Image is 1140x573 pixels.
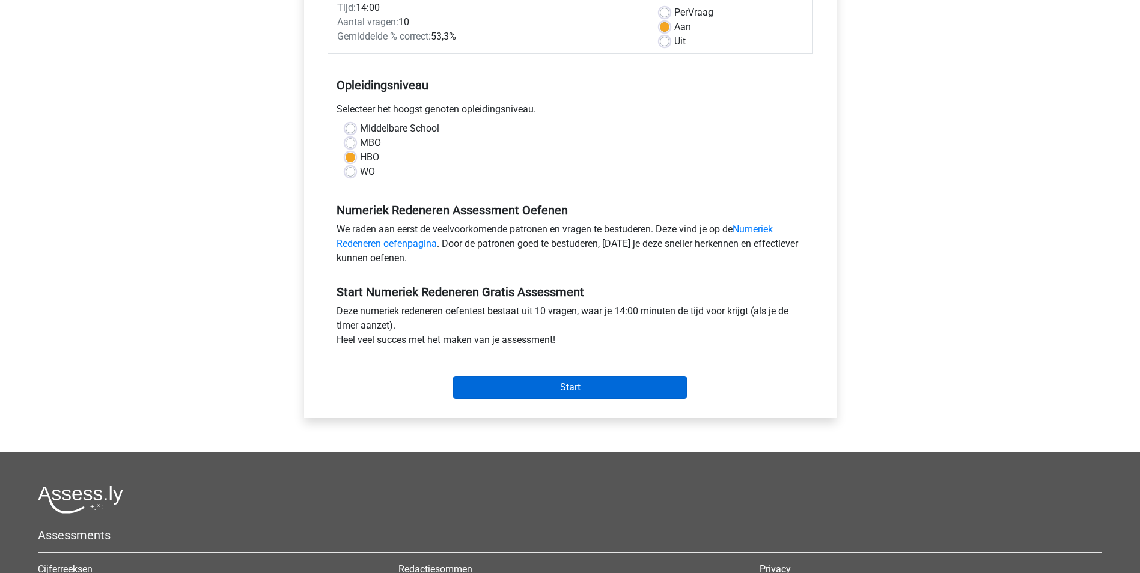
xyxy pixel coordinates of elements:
div: 53,3% [328,29,651,44]
div: 10 [328,15,651,29]
label: MBO [360,136,381,150]
label: WO [360,165,375,179]
label: Uit [674,34,686,49]
label: Aan [674,20,691,34]
h5: Opleidingsniveau [337,73,804,97]
h5: Start Numeriek Redeneren Gratis Assessment [337,285,804,299]
img: Assessly logo [38,485,123,514]
span: Gemiddelde % correct: [337,31,431,42]
label: HBO [360,150,379,165]
label: Middelbare School [360,121,439,136]
div: 14:00 [328,1,651,15]
input: Start [453,376,687,399]
label: Vraag [674,5,713,20]
div: Selecteer het hoogst genoten opleidingsniveau. [328,102,813,121]
h5: Numeriek Redeneren Assessment Oefenen [337,203,804,217]
div: Deze numeriek redeneren oefentest bestaat uit 10 vragen, waar je 14:00 minuten de tijd voor krijg... [328,304,813,352]
h5: Assessments [38,528,1102,542]
span: Per [674,7,688,18]
a: Numeriek Redeneren oefenpagina [337,223,773,249]
span: Aantal vragen: [337,16,398,28]
span: Tijd: [337,2,356,13]
div: We raden aan eerst de veelvoorkomende patronen en vragen te bestuderen. Deze vind je op de . Door... [328,222,813,270]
